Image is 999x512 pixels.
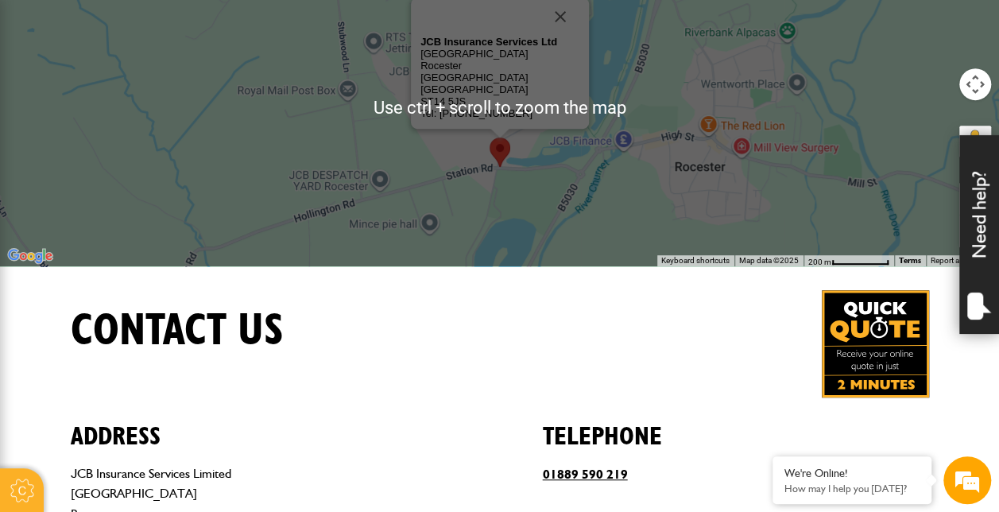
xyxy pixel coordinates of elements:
[4,246,56,266] img: Google
[543,467,628,482] a: 01889 590 219
[739,256,799,265] span: Map data ©2025
[822,290,929,398] img: Quick Quote
[4,246,56,266] a: Open this area in Google Maps (opens a new window)
[899,255,921,266] a: Terms (opens in new tab)
[21,288,290,385] textarea: Type your message and hit 'Enter'
[784,483,920,495] p: How may I help you today?
[420,36,557,48] span: JCB Insurance Services Ltd
[661,255,730,266] button: Keyboard shortcuts
[822,290,929,398] a: Get your insurance quote in just 2-minutes
[803,255,894,266] button: Map scale: 200 m per 69 pixels
[71,398,457,452] h2: Address
[931,256,994,265] a: Report a map error
[216,398,288,419] em: Start Chat
[27,88,67,111] img: d_20077148190_company_1631870298795_20077148190
[784,467,920,480] div: We're Online!
[959,126,991,157] button: Drag Pegman onto the map to open Street View
[71,304,284,358] h1: Contact us
[808,258,831,266] span: 200 m
[21,194,290,229] input: Enter your email address
[543,398,929,452] h2: Telephone
[959,135,999,334] div: Need help?
[21,147,290,182] input: Enter your last name
[261,8,299,46] div: Minimize live chat window
[420,36,579,119] div: [GEOGRAPHIC_DATA] Rocester [GEOGRAPHIC_DATA] [GEOGRAPHIC_DATA] ST14 5JS Tel: [PHONE_NUMBER]
[21,241,290,276] input: Enter your phone number
[83,89,267,110] div: Chat with us now
[959,68,991,100] button: Map camera controls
